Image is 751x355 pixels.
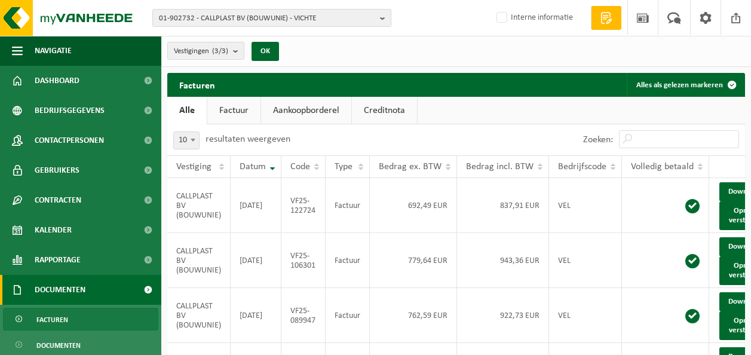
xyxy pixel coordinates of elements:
[466,162,534,172] span: Bedrag incl. BTW
[290,162,310,172] span: Code
[457,178,549,233] td: 837,91 EUR
[370,233,457,288] td: 779,64 EUR
[352,97,417,124] a: Creditnota
[35,66,79,96] span: Dashboard
[281,233,326,288] td: VF25-106301
[549,233,622,288] td: VEL
[174,42,228,60] span: Vestigingen
[549,178,622,233] td: VEL
[167,233,231,288] td: CALLPLAST BV (BOUWUNIE)
[231,288,281,343] td: [DATE]
[335,162,352,172] span: Type
[494,9,573,27] label: Interne informatie
[35,96,105,126] span: Bedrijfsgegevens
[631,162,694,172] span: Volledig betaald
[35,215,72,245] span: Kalender
[281,178,326,233] td: VF25-122724
[261,97,351,124] a: Aankoopborderel
[176,162,211,172] span: Vestiging
[35,155,79,185] span: Gebruikers
[326,233,370,288] td: Factuur
[231,233,281,288] td: [DATE]
[379,162,442,172] span: Bedrag ex. BTW
[35,185,81,215] span: Contracten
[3,308,158,330] a: Facturen
[370,288,457,343] td: 762,59 EUR
[173,131,200,149] span: 10
[212,47,228,55] count: (3/3)
[152,9,391,27] button: 01-902732 - CALLPLAST BV (BOUWUNIE) - VICHTE
[326,178,370,233] td: Factuur
[36,308,68,331] span: Facturen
[206,134,290,144] label: resultaten weergeven
[174,132,199,149] span: 10
[167,42,244,60] button: Vestigingen(3/3)
[231,178,281,233] td: [DATE]
[35,275,85,305] span: Documenten
[326,288,370,343] td: Factuur
[549,288,622,343] td: VEL
[35,36,72,66] span: Navigatie
[281,288,326,343] td: VF25-089947
[457,233,549,288] td: 943,36 EUR
[457,288,549,343] td: 922,73 EUR
[252,42,279,61] button: OK
[35,126,104,155] span: Contactpersonen
[167,73,227,96] h2: Facturen
[167,97,207,124] a: Alle
[35,245,81,275] span: Rapportage
[167,178,231,233] td: CALLPLAST BV (BOUWUNIE)
[558,162,606,172] span: Bedrijfscode
[159,10,375,27] span: 01-902732 - CALLPLAST BV (BOUWUNIE) - VICHTE
[207,97,260,124] a: Factuur
[370,178,457,233] td: 692,49 EUR
[167,288,231,343] td: CALLPLAST BV (BOUWUNIE)
[627,73,744,97] button: Alles als gelezen markeren
[240,162,266,172] span: Datum
[583,135,613,145] label: Zoeken:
